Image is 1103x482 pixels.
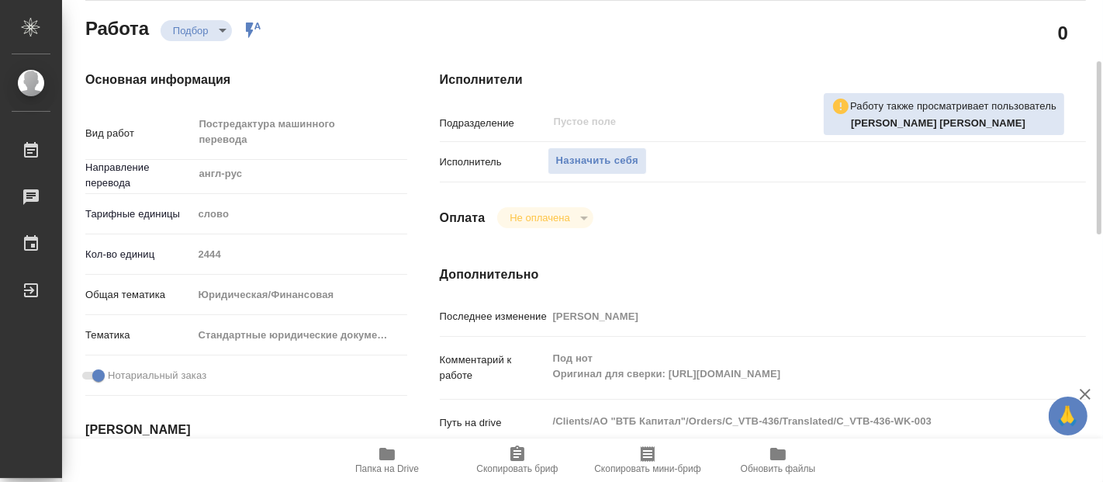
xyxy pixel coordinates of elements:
[161,20,232,41] div: Подбор
[192,243,407,265] input: Пустое поле
[440,209,486,227] h4: Оплата
[85,247,192,262] p: Кол-во единиц
[85,421,378,439] h4: [PERSON_NAME]
[440,309,548,324] p: Последнее изменение
[440,154,548,170] p: Исполнитель
[322,439,452,482] button: Папка на Drive
[741,463,816,474] span: Обновить файлы
[552,113,996,131] input: Пустое поле
[355,463,419,474] span: Папка на Drive
[497,207,593,228] div: Подбор
[85,287,192,303] p: Общая тематика
[192,282,407,308] div: Юридическая/Финансовая
[85,126,192,141] p: Вид работ
[85,160,192,191] p: Направление перевода
[548,408,1032,435] textarea: /Clients/АО "ВТБ Капитал"/Orders/C_VTB-436/Translated/C_VTB-436-WK-003
[583,439,713,482] button: Скопировать мини-бриф
[1058,19,1068,46] h2: 0
[168,24,213,37] button: Подбор
[1055,400,1081,432] span: 🙏
[505,211,574,224] button: Не оплачена
[452,439,583,482] button: Скопировать бриф
[192,322,407,348] div: Стандартные юридические документы, договоры, уставы
[440,116,548,131] p: Подразделение
[548,345,1032,387] textarea: Под нот Оригинал для сверки: [URL][DOMAIN_NAME]
[713,439,843,482] button: Обновить файлы
[440,71,1086,89] h4: Исполнители
[192,201,407,227] div: слово
[440,265,1086,284] h4: Дополнительно
[440,352,548,383] p: Комментарий к работе
[548,305,1032,328] input: Пустое поле
[440,415,548,431] p: Путь на drive
[85,71,378,89] h4: Основная информация
[594,463,700,474] span: Скопировать мини-бриф
[548,147,647,175] button: Назначить себя
[108,368,206,383] span: Нотариальный заказ
[85,13,149,41] h2: Работа
[556,152,638,170] span: Назначить себя
[850,99,1056,114] p: Работу также просматривает пользователь
[1049,397,1087,435] button: 🙏
[85,328,192,343] p: Тематика
[476,463,558,474] span: Скопировать бриф
[85,206,192,222] p: Тарифные единицы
